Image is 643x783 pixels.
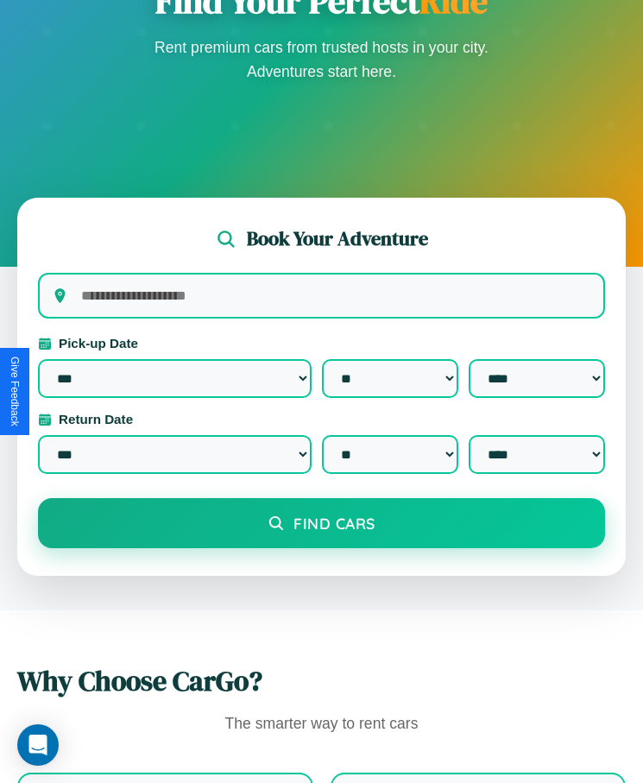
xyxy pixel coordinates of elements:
[17,724,59,766] div: Open Intercom Messenger
[9,357,21,426] div: Give Feedback
[38,498,605,548] button: Find Cars
[38,412,605,426] label: Return Date
[149,35,495,84] p: Rent premium cars from trusted hosts in your city. Adventures start here.
[17,662,626,700] h2: Why Choose CarGo?
[247,225,428,252] h2: Book Your Adventure
[38,336,605,350] label: Pick-up Date
[17,710,626,738] p: The smarter way to rent cars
